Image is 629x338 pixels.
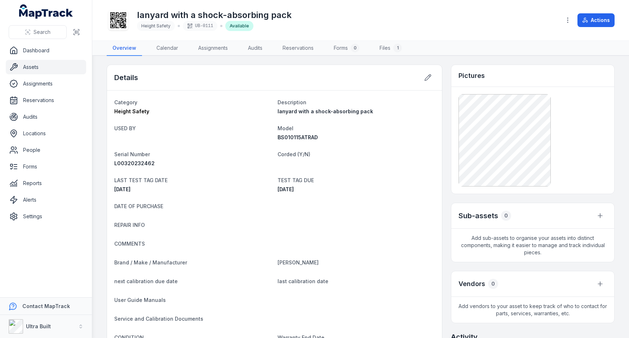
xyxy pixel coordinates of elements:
[488,279,498,289] div: 0
[278,186,294,192] time: 02/12/2023, 12:00:00 am
[577,13,615,27] button: Actions
[114,177,168,183] span: LAST TEST TAG DATE
[6,76,86,91] a: Assignments
[328,41,365,56] a: Forms0
[34,28,50,36] span: Search
[451,297,614,323] span: Add vendors to your asset to keep track of who to contact for parts, services, warranties, etc.
[183,21,217,31] div: UB-0111
[151,41,184,56] a: Calendar
[6,143,86,157] a: People
[114,160,155,166] span: L00320232462
[114,203,163,209] span: DATE OF PURCHASE
[114,151,150,157] span: Serial Number
[107,41,142,56] a: Overview
[114,125,136,131] span: USED BY
[114,259,187,265] span: Brand / Make / Manufacturer
[114,73,138,83] h2: Details
[278,151,310,157] span: Corded (Y/N)
[26,323,51,329] strong: Ultra Built
[451,229,614,262] span: Add sub-assets to organise your assets into distinct components, making it easier to manage and t...
[114,99,137,105] span: Category
[137,9,292,21] h1: lanyard with a shock-absorbing pack
[22,303,70,309] strong: Contact MapTrack
[278,99,306,105] span: Description
[393,44,402,52] div: 1
[192,41,234,56] a: Assignments
[19,4,73,19] a: MapTrack
[278,108,373,114] span: lanyard with a shock-absorbing pack
[6,193,86,207] a: Alerts
[374,41,408,56] a: Files1
[6,159,86,174] a: Forms
[242,41,268,56] a: Audits
[114,186,130,192] time: 02/06/2023, 12:00:00 am
[225,21,253,31] div: Available
[141,23,170,28] span: Height Safety
[114,241,145,247] span: COMMENTS
[6,126,86,141] a: Locations
[114,297,166,303] span: User Guide Manuals
[278,177,314,183] span: TEST TAG DUE
[459,279,485,289] h3: Vendors
[114,108,149,114] span: Height Safety
[6,110,86,124] a: Audits
[277,41,319,56] a: Reservations
[114,316,203,322] span: Service and Calibration Documents
[114,186,130,192] span: [DATE]
[459,71,485,81] h3: Pictures
[6,176,86,190] a: Reports
[278,278,328,284] span: last calibration date
[351,44,359,52] div: 0
[459,211,498,221] h2: Sub-assets
[278,186,294,192] span: [DATE]
[9,25,67,39] button: Search
[6,209,86,224] a: Settings
[6,43,86,58] a: Dashboard
[278,125,293,131] span: Model
[278,134,318,140] span: BS010115ATRAD
[501,211,511,221] div: 0
[6,93,86,107] a: Reservations
[278,259,319,265] span: [PERSON_NAME]
[114,278,178,284] span: next calibration due date
[114,222,145,228] span: REPAIR INFO
[6,60,86,74] a: Assets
